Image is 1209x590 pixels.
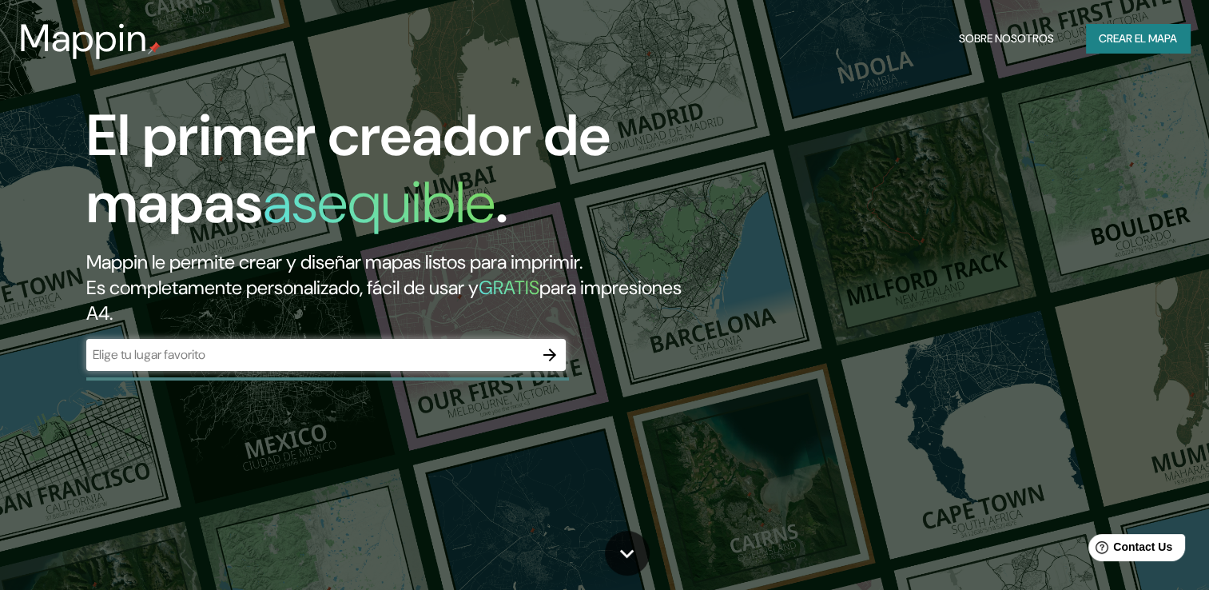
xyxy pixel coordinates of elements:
button: Crear el mapa [1086,24,1190,54]
h5: GRATIS [479,275,539,300]
button: Sobre nosotros [952,24,1060,54]
h2: Mappin le permite crear y diseñar mapas listos para imprimir. Es completamente personalizado, fác... [86,249,691,326]
h3: Mappin [19,16,148,61]
img: mappin-pin [148,42,161,54]
input: Elige tu lugar favorito [86,345,534,364]
font: Sobre nosotros [959,29,1054,49]
h1: El primer creador de mapas . [86,102,691,249]
h1: asequible [263,165,495,240]
iframe: Help widget launcher [1067,528,1191,572]
font: Crear el mapa [1099,29,1177,49]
